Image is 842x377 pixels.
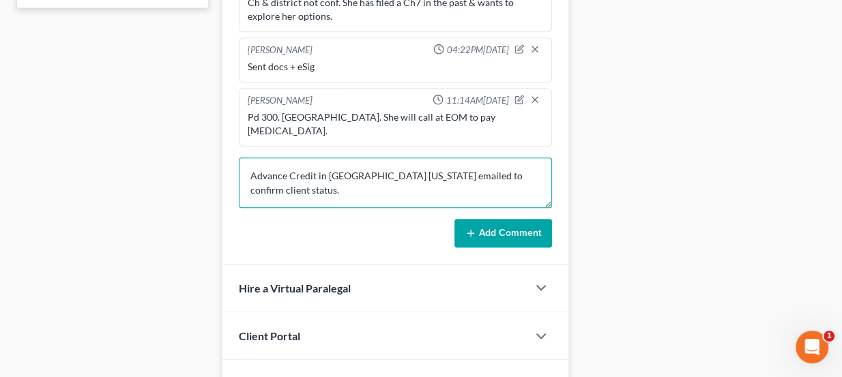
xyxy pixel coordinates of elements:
div: Pd 300. [GEOGRAPHIC_DATA]. She will call at EOM to pay [MEDICAL_DATA]. [248,110,544,138]
span: Hire a Virtual Paralegal [239,282,351,295]
div: Sent docs + eSig [248,60,544,74]
span: 1 [824,331,834,342]
span: Client Portal [239,329,300,342]
iframe: Intercom live chat [796,331,828,363]
div: [PERSON_NAME] [248,94,313,108]
button: Add Comment [454,219,552,247]
span: 04:22PM[DATE] [447,44,509,57]
div: [PERSON_NAME] [248,44,313,57]
span: 11:14AM[DATE] [446,94,509,107]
